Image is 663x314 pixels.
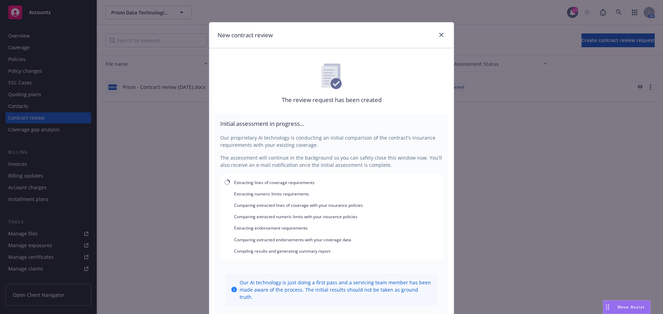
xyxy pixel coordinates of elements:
[603,300,651,314] button: Nova Assist
[220,154,443,169] p: The assessment will continue in the background so you can safely close this window now. You'll al...
[437,31,445,39] a: close
[234,248,330,254] span: Compiling results and generating summary report
[220,119,443,128] p: Initial assessment in progress...
[220,134,443,149] p: Our proprietary AI technology is conducting an initial comparison of the contract's insurance req...
[218,31,273,40] h1: New contract review
[234,191,309,197] span: Extracting numeric limits requirements
[234,237,351,243] span: Comparing extracted endorsements with your coverage data
[234,225,308,231] span: Extracting endorsement requirements
[234,214,357,220] span: Comparing extracted numeric limits with your insurance policies
[240,279,432,301] span: Our AI technology is just doing a first pass and a servicing team member has been made aware of t...
[234,202,363,208] span: Comparing extracted lines of coverage with your insurance policies
[234,180,315,185] span: Extracting lines of coverage requirements
[282,95,382,104] p: The review request has been created
[603,301,612,314] div: Drag to move
[617,304,645,310] span: Nova Assist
